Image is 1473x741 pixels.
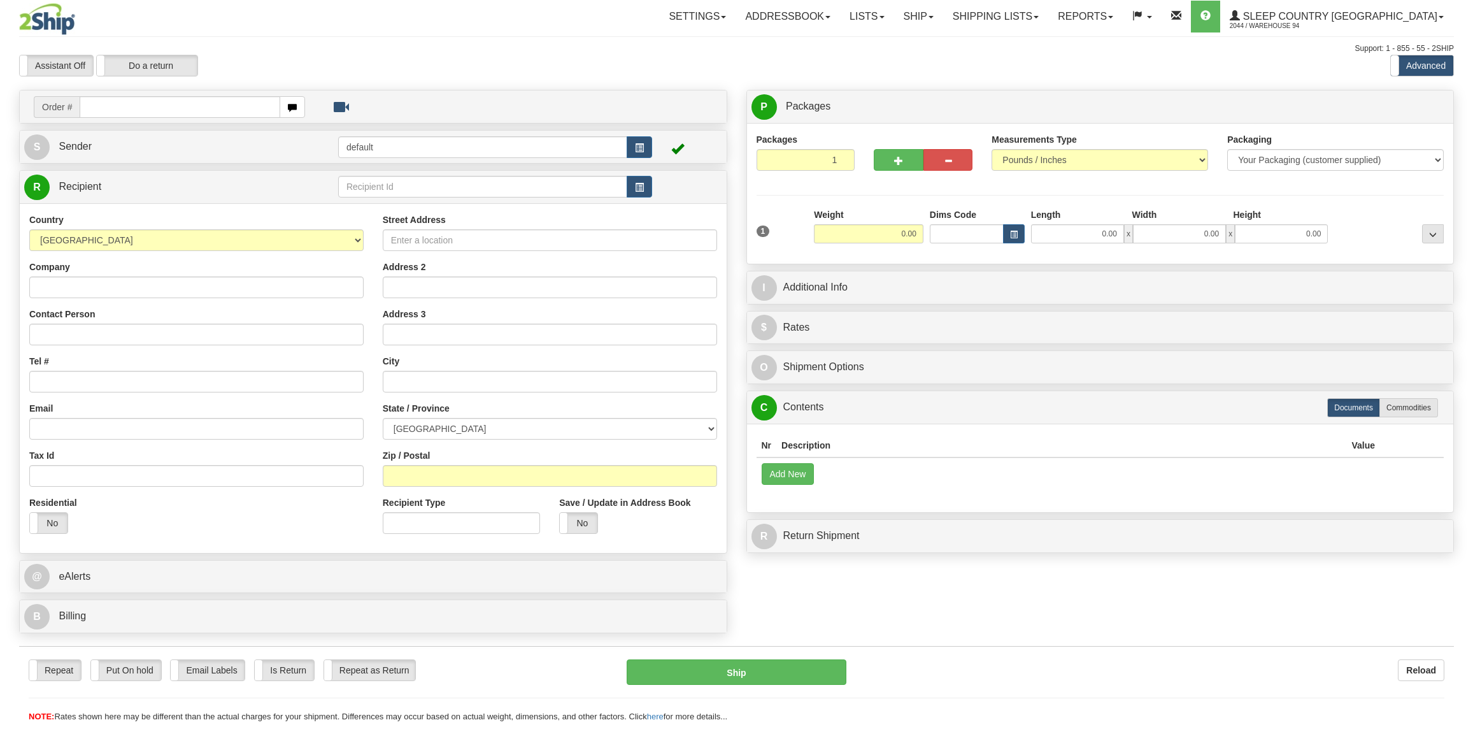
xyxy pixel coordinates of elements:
[751,524,777,549] span: R
[1327,398,1380,417] label: Documents
[647,712,664,721] a: here
[751,94,777,120] span: P
[1444,305,1472,435] iframe: chat widget
[776,434,1346,457] th: Description
[383,229,717,251] input: Enter a location
[1227,133,1272,146] label: Packaging
[24,134,338,160] a: S Sender
[383,213,446,226] label: Street Address
[34,96,80,118] span: Order #
[29,660,81,680] label: Repeat
[24,174,303,200] a: R Recipient
[751,315,1449,341] a: $Rates
[29,712,54,721] span: NOTE:
[383,308,426,320] label: Address 3
[751,355,777,380] span: O
[786,101,830,112] span: Packages
[1379,398,1438,417] label: Commodities
[751,395,777,421] span: C
[762,463,815,485] button: Add New
[751,354,1449,380] a: OShipment Options
[29,213,64,226] label: Country
[757,226,770,237] span: 1
[814,208,843,221] label: Weight
[59,571,90,582] span: eAlerts
[171,660,245,680] label: Email Labels
[59,181,101,192] span: Recipient
[930,208,976,221] label: Dims Code
[19,43,1454,54] div: Support: 1 - 855 - 55 - 2SHIP
[1230,20,1325,32] span: 2044 / Warehouse 94
[751,275,777,301] span: I
[24,175,50,200] span: R
[24,604,50,629] span: B
[1346,434,1380,457] th: Value
[19,3,75,35] img: logo2044.jpg
[894,1,943,32] a: Ship
[383,355,399,368] label: City
[255,660,314,680] label: Is Return
[29,402,53,415] label: Email
[29,355,49,368] label: Tel #
[943,1,1048,32] a: Shipping lists
[1240,11,1437,22] span: Sleep Country [GEOGRAPHIC_DATA]
[840,1,893,32] a: Lists
[1048,1,1123,32] a: Reports
[1124,224,1133,243] span: x
[1220,1,1453,32] a: Sleep Country [GEOGRAPHIC_DATA] 2044 / Warehouse 94
[751,523,1449,549] a: RReturn Shipment
[1233,208,1261,221] label: Height
[383,449,431,462] label: Zip / Postal
[24,564,50,589] span: @
[338,136,627,158] input: Sender Id
[59,610,86,621] span: Billing
[751,394,1449,421] a: CContents
[559,496,690,509] label: Save / Update in Address Book
[20,55,93,76] label: Assistant Off
[1422,224,1444,243] div: ...
[1391,55,1453,76] label: Advanced
[29,308,95,320] label: Contact Person
[1226,224,1235,243] span: x
[1398,659,1444,681] button: Reload
[1031,208,1061,221] label: Length
[383,496,446,509] label: Recipient Type
[24,603,722,629] a: B Billing
[659,1,736,32] a: Settings
[751,315,777,340] span: $
[1132,208,1157,221] label: Width
[97,55,197,76] label: Do a return
[91,660,161,680] label: Put On hold
[338,176,627,198] input: Recipient Id
[24,134,50,160] span: S
[59,141,92,152] span: Sender
[736,1,840,32] a: Addressbook
[757,133,798,146] label: Packages
[30,513,68,533] label: No
[324,660,415,680] label: Repeat as Return
[383,402,450,415] label: State / Province
[751,94,1449,120] a: P Packages
[383,261,426,273] label: Address 2
[627,659,847,685] button: Ship
[24,564,722,590] a: @ eAlerts
[992,133,1077,146] label: Measurements Type
[1406,665,1436,675] b: Reload
[29,496,77,509] label: Residential
[757,434,777,457] th: Nr
[560,513,597,533] label: No
[29,261,70,273] label: Company
[19,711,1454,723] div: Rates shown here may be different than the actual charges for your shipment. Differences may occu...
[751,275,1449,301] a: IAdditional Info
[29,449,54,462] label: Tax Id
